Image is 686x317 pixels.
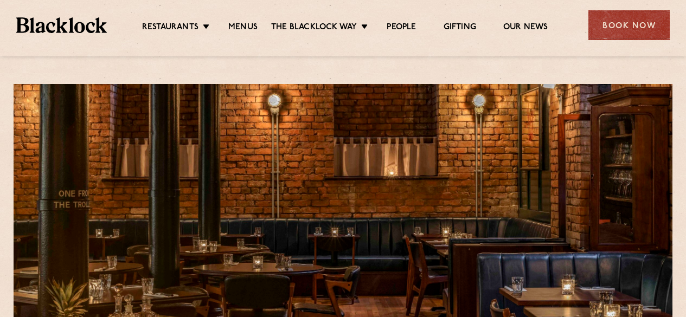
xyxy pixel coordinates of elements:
a: Our News [503,22,548,34]
a: People [387,22,416,34]
a: Restaurants [142,22,198,34]
a: The Blacklock Way [271,22,357,34]
div: Book Now [588,10,670,40]
a: Menus [228,22,258,34]
img: BL_Textured_Logo-footer-cropped.svg [16,17,107,33]
a: Gifting [444,22,476,34]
